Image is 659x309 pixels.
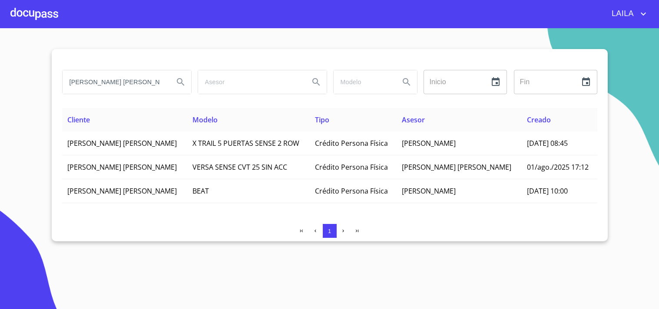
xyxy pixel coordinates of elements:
[63,70,167,94] input: search
[527,138,568,148] span: [DATE] 08:45
[605,7,638,21] span: LAILA
[527,115,551,125] span: Creado
[306,72,327,92] button: Search
[170,72,191,92] button: Search
[334,70,393,94] input: search
[402,138,456,148] span: [PERSON_NAME]
[67,186,177,196] span: [PERSON_NAME] [PERSON_NAME]
[67,115,90,125] span: Cliente
[315,138,388,148] span: Crédito Persona Física
[605,7,649,21] button: account of current user
[527,162,589,172] span: 01/ago./2025 17:12
[315,186,388,196] span: Crédito Persona Física
[67,138,177,148] span: [PERSON_NAME] [PERSON_NAME]
[328,228,331,234] span: 1
[396,72,417,92] button: Search
[198,70,302,94] input: search
[192,115,218,125] span: Modelo
[323,224,337,238] button: 1
[402,162,511,172] span: [PERSON_NAME] [PERSON_NAME]
[192,138,299,148] span: X TRAIL 5 PUERTAS SENSE 2 ROW
[527,186,568,196] span: [DATE] 10:00
[315,115,329,125] span: Tipo
[67,162,177,172] span: [PERSON_NAME] [PERSON_NAME]
[192,186,209,196] span: BEAT
[315,162,388,172] span: Crédito Persona Física
[402,115,425,125] span: Asesor
[192,162,287,172] span: VERSA SENSE CVT 25 SIN ACC
[402,186,456,196] span: [PERSON_NAME]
